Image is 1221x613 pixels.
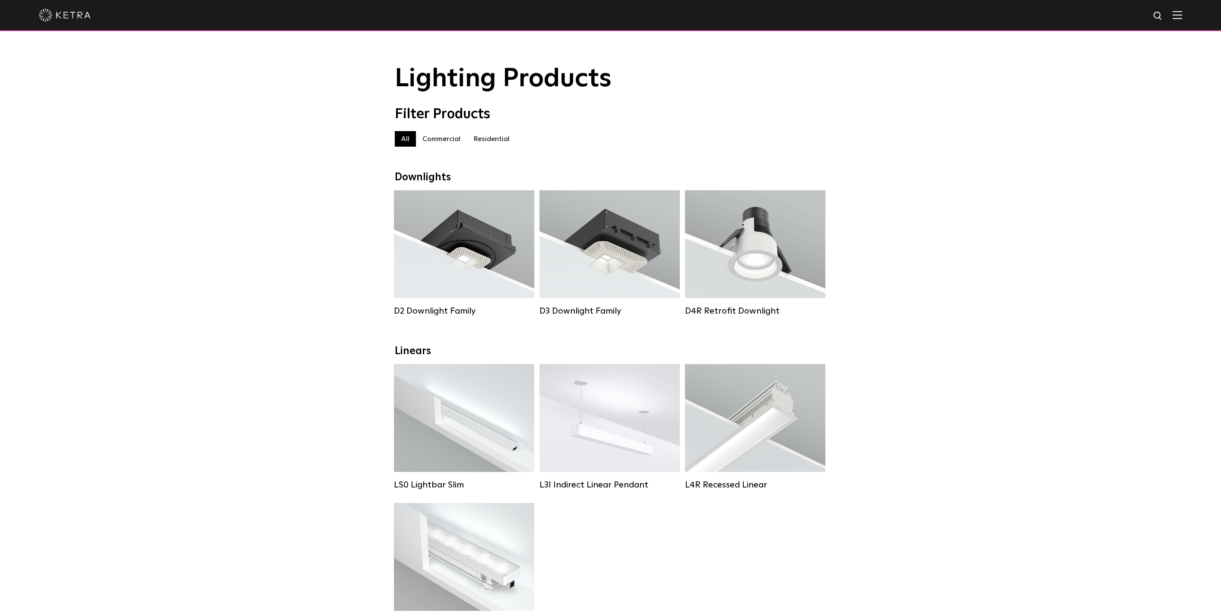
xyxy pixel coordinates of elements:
[395,131,416,147] label: All
[394,364,534,490] a: LS0 Lightbar Slim Lumen Output:200 / 350Colors:White / BlackControl:X96 Controller
[39,9,91,22] img: ketra-logo-2019-white
[539,306,680,316] div: D3 Downlight Family
[467,131,516,147] label: Residential
[539,364,680,490] a: L3I Indirect Linear Pendant Lumen Output:400 / 600 / 800 / 1000Housing Colors:White / BlackContro...
[685,190,825,316] a: D4R Retrofit Downlight Lumen Output:800Colors:White / BlackBeam Angles:15° / 25° / 40° / 60°Watta...
[395,106,827,123] div: Filter Products
[539,480,680,490] div: L3I Indirect Linear Pendant
[685,480,825,490] div: L4R Recessed Linear
[1153,11,1164,22] img: search icon
[1173,11,1182,19] img: Hamburger%20Nav.svg
[539,190,680,316] a: D3 Downlight Family Lumen Output:700 / 900 / 1100Colors:White / Black / Silver / Bronze / Paintab...
[685,364,825,490] a: L4R Recessed Linear Lumen Output:400 / 600 / 800 / 1000Colors:White / BlackControl:Lutron Clear C...
[394,480,534,490] div: LS0 Lightbar Slim
[394,190,534,316] a: D2 Downlight Family Lumen Output:1200Colors:White / Black / Gloss Black / Silver / Bronze / Silve...
[395,171,827,184] div: Downlights
[395,345,827,358] div: Linears
[416,131,467,147] label: Commercial
[395,66,612,92] span: Lighting Products
[685,306,825,316] div: D4R Retrofit Downlight
[394,306,534,316] div: D2 Downlight Family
